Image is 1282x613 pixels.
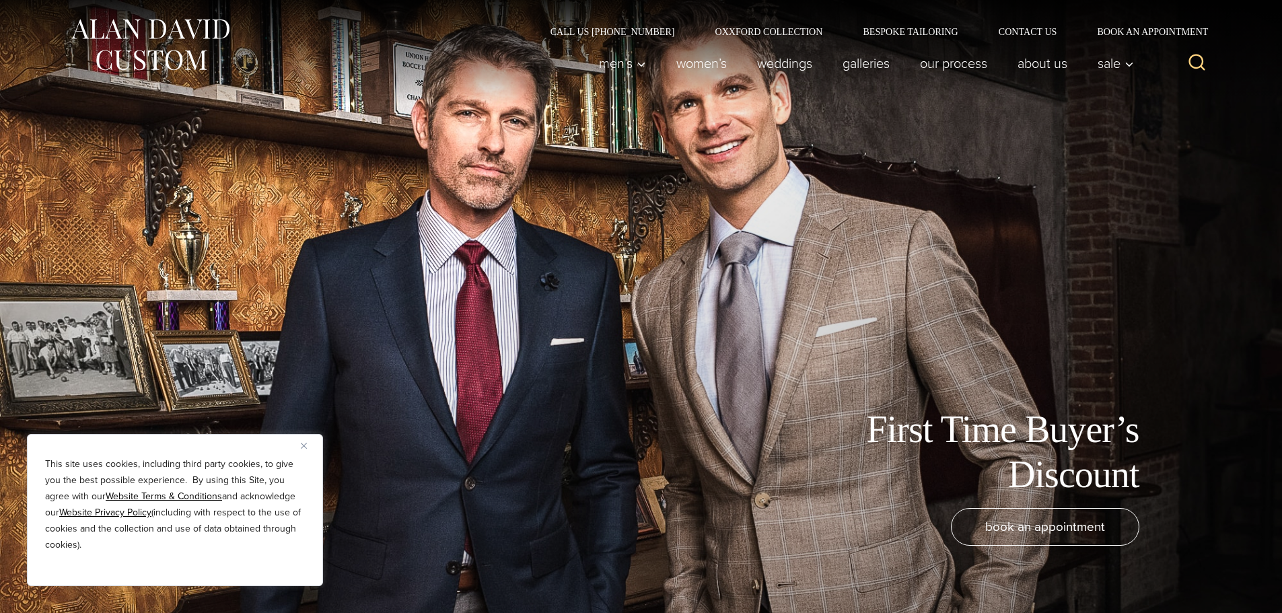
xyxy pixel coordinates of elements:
button: View Search Form [1181,47,1213,79]
p: This site uses cookies, including third party cookies, to give you the best possible experience. ... [45,456,305,553]
nav: Primary Navigation [583,50,1141,77]
a: Bespoke Tailoring [843,27,978,36]
a: About Us [1002,50,1082,77]
h1: First Time Buyer’s Discount [836,407,1139,497]
button: Close [301,437,317,454]
a: Call Us [PHONE_NUMBER] [530,27,695,36]
a: Website Terms & Conditions [106,489,222,503]
img: Alan David Custom [69,15,231,75]
a: Women’s [661,50,742,77]
img: Close [301,443,307,449]
a: book an appointment [951,508,1139,546]
span: Sale [1098,57,1134,70]
a: Contact Us [978,27,1077,36]
span: Men’s [599,57,646,70]
nav: Secondary Navigation [530,27,1213,36]
a: Our Process [904,50,1002,77]
a: Website Privacy Policy [59,505,151,519]
a: Oxxford Collection [695,27,843,36]
span: book an appointment [985,517,1105,536]
a: Galleries [827,50,904,77]
a: weddings [742,50,827,77]
a: Book an Appointment [1077,27,1213,36]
